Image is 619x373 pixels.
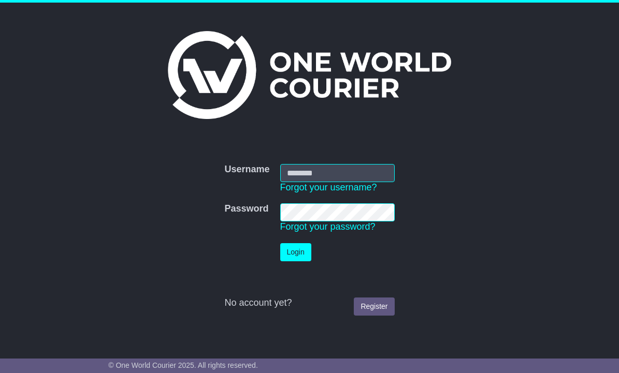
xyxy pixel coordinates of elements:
[108,361,258,369] span: © One World Courier 2025. All rights reserved.
[280,182,377,192] a: Forgot your username?
[280,221,376,232] a: Forgot your password?
[168,31,451,119] img: One World
[354,297,394,316] a: Register
[224,297,394,309] div: No account yet?
[224,164,269,175] label: Username
[224,203,268,215] label: Password
[280,243,311,261] button: Login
